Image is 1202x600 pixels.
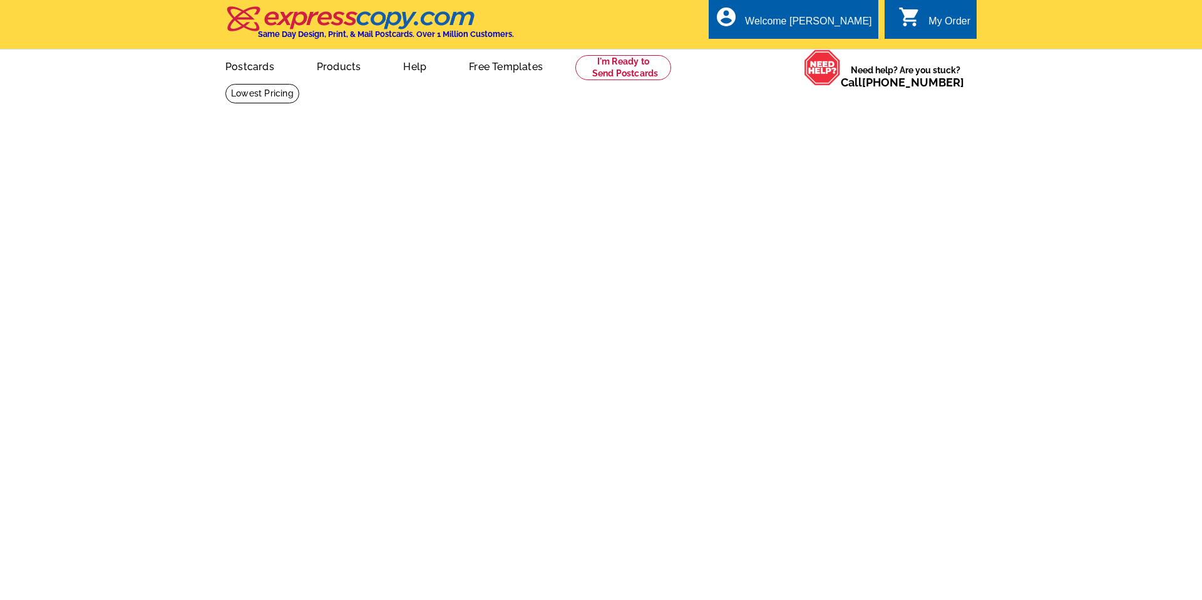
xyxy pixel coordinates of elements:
div: My Order [928,16,970,33]
a: Same Day Design, Print, & Mail Postcards. Over 1 Million Customers. [225,15,514,39]
a: Products [297,51,381,80]
i: shopping_cart [898,6,921,28]
span: Call [841,76,964,89]
span: Need help? Are you stuck? [841,64,970,89]
a: shopping_cart My Order [898,14,970,29]
a: Free Templates [449,51,563,80]
a: Postcards [205,51,294,80]
h4: Same Day Design, Print, & Mail Postcards. Over 1 Million Customers. [258,29,514,39]
img: help [804,49,841,86]
a: [PHONE_NUMBER] [862,76,964,89]
a: Help [383,51,446,80]
div: Welcome [PERSON_NAME] [745,16,871,33]
i: account_circle [715,6,737,28]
